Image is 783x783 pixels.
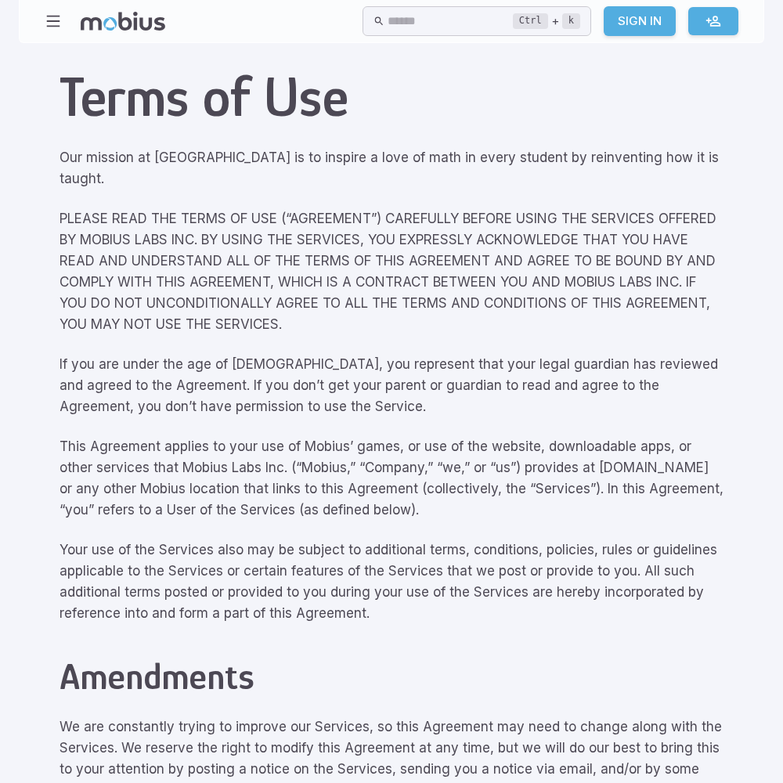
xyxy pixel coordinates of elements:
[60,655,723,698] h2: Amendments
[60,147,723,189] p: Our mission at [GEOGRAPHIC_DATA] is to inspire a love of math in every student by reinventing how...
[562,13,580,29] kbd: k
[60,539,723,624] p: Your use of the Services also may be subject to additional terms, conditions, policies, rules or ...
[604,6,676,36] a: Sign In
[60,436,723,521] p: This Agreement applies to your use of Mobius’ games, or use of the website, downloadable apps, or...
[513,12,580,31] div: +
[60,354,723,417] p: If you are under the age of [DEMOGRAPHIC_DATA], you represent that your legal guardian has review...
[60,65,723,128] h1: Terms of Use
[513,13,548,29] kbd: Ctrl
[60,208,723,335] p: PLEASE READ THE TERMS OF USE (“AGREEMENT”) CAREFULLY BEFORE USING THE SERVICES OFFERED BY MOBIUS ...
